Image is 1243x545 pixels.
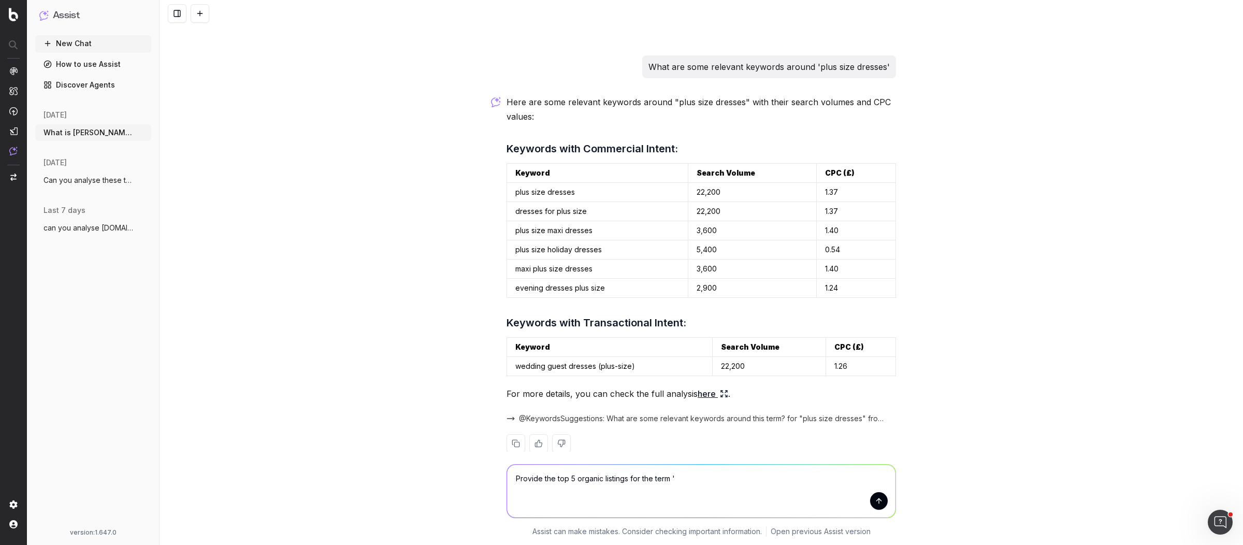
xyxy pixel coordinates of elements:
[648,60,890,74] p: What are some relevant keywords around 'plus size dresses'
[826,357,895,376] td: 1.26
[44,223,135,233] span: can you analyse [DOMAIN_NAME] AI share o
[9,127,18,135] img: Studio
[35,172,151,189] button: Can you analyse these two pages and iden
[507,357,713,376] td: wedding guest dresses (plus-size)
[39,528,147,537] div: version: 1.647.0
[817,221,896,240] td: 1.40
[35,220,151,236] button: can you analyse [DOMAIN_NAME] AI share o
[507,240,688,260] td: plus size holiday dresses
[825,168,855,177] strong: CPC (£)
[688,279,817,298] td: 2,900
[697,168,755,177] strong: Search Volume
[35,77,151,93] a: Discover Agents
[53,8,80,23] h1: Assist
[532,526,762,537] p: Assist can make mistakes. Consider checking important information.
[698,386,728,401] a: here
[834,342,864,351] strong: CPC (£)
[507,465,895,518] textarea: Provide the top 5 organic listings for the term '
[688,183,817,202] td: 22,200
[44,110,67,120] span: [DATE]
[507,314,896,331] h3: Keywords with Transactional Intent:
[10,174,17,181] img: Switch project
[9,500,18,509] img: Setting
[507,279,688,298] td: evening dresses plus size
[39,10,49,20] img: Assist
[491,97,501,107] img: Botify assist logo
[721,342,779,351] strong: Search Volume
[817,183,896,202] td: 1.37
[688,202,817,221] td: 22,200
[44,175,135,185] span: Can you analyse these two pages and iden
[507,260,688,279] td: maxi plus size dresses
[507,140,896,157] h3: Keywords with Commercial Intent:
[9,107,18,116] img: Activation
[688,260,817,279] td: 3,600
[817,279,896,298] td: 1.24
[507,221,688,240] td: plus size maxi dresses
[1208,510,1233,535] iframe: Intercom live chat
[817,240,896,260] td: 0.54
[9,87,18,95] img: Intelligence
[9,147,18,155] img: Assist
[688,221,817,240] td: 3,600
[39,8,147,23] button: Assist
[35,124,151,141] button: What is [PERSON_NAME] performance for the te
[44,205,85,216] span: last 7 days
[35,56,151,73] a: How to use Assist
[35,35,151,52] button: New Chat
[44,157,67,168] span: [DATE]
[712,357,826,376] td: 22,200
[817,202,896,221] td: 1.37
[507,413,896,424] button: @KeywordsSuggestions: What are some relevant keywords around this term? for "plus size dresses" f...
[507,202,688,221] td: dresses for plus size
[507,183,688,202] td: plus size dresses
[9,8,18,21] img: Botify logo
[515,342,550,351] strong: Keyword
[9,520,18,528] img: My account
[515,168,550,177] strong: Keyword
[507,95,896,124] p: Here are some relevant keywords around "plus size dresses" with their search volumes and CPC values:
[507,386,896,401] p: For more details, you can check the full analysis .
[44,127,135,138] span: What is [PERSON_NAME] performance for the te
[688,240,817,260] td: 5,400
[771,526,871,537] a: Open previous Assist version
[519,413,884,424] span: @KeywordsSuggestions: What are some relevant keywords around this term? for "plus size dresses" f...
[817,260,896,279] td: 1.40
[9,67,18,75] img: Analytics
